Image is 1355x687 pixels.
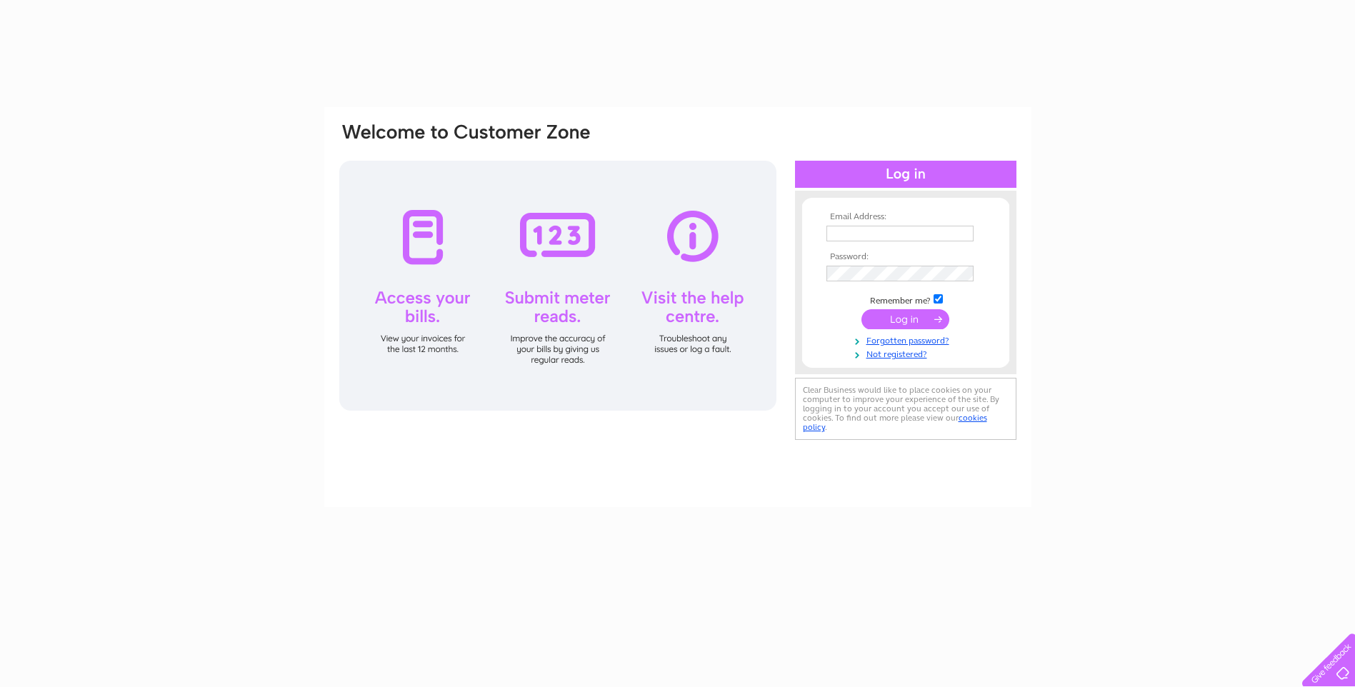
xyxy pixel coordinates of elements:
[826,333,989,346] a: Forgotten password?
[823,212,989,222] th: Email Address:
[823,292,989,306] td: Remember me?
[861,309,949,329] input: Submit
[823,252,989,262] th: Password:
[795,378,1016,440] div: Clear Business would like to place cookies on your computer to improve your experience of the sit...
[803,413,987,432] a: cookies policy
[826,346,989,360] a: Not registered?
